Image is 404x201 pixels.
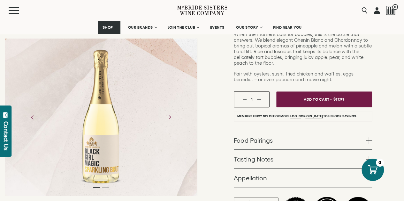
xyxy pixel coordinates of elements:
span: JOIN THE CLUB [168,25,195,30]
p: Pair with oysters, sushi, fried chicken and waffles, eggs benedict – or even popcorn and movie ni... [234,71,372,83]
span: 0 [392,4,398,10]
li: Page dot 1 [93,187,100,188]
a: JOIN THE CLUB [164,21,203,34]
span: OUR STORY [236,25,258,30]
a: OUR STORY [232,21,266,34]
button: Previous [24,109,41,126]
a: Appellation [234,169,372,187]
a: Log in [290,114,301,118]
li: Page dot 2 [102,187,109,188]
span: 1 [251,97,253,101]
span: EVENTS [210,25,225,30]
a: Tasting Notes [234,150,372,168]
p: When the moment calls for bubbles, this is the bottle that answers. We blend elegant Chenin Blanc... [234,32,372,66]
a: SHOP [98,21,120,34]
a: Food Pairings [234,131,372,149]
span: SHOP [102,25,113,30]
span: $17.99 [333,95,345,104]
div: 0 [376,159,384,167]
button: Add To Cart - $17.99 [276,91,372,107]
span: FIND NEAR YOU [273,25,302,30]
button: Next [161,109,178,126]
a: FIND NEAR YOU [269,21,306,34]
a: OUR BRANDS [124,21,160,34]
span: OUR BRANDS [128,25,153,30]
button: Mobile Menu Trigger [9,7,32,14]
a: EVENTS [206,21,229,34]
div: Contact Us [3,121,9,150]
a: join [DATE] [305,114,323,118]
li: Members enjoy 10% off or more. or to unlock savings. [234,111,372,121]
span: Add To Cart - [304,95,332,104]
